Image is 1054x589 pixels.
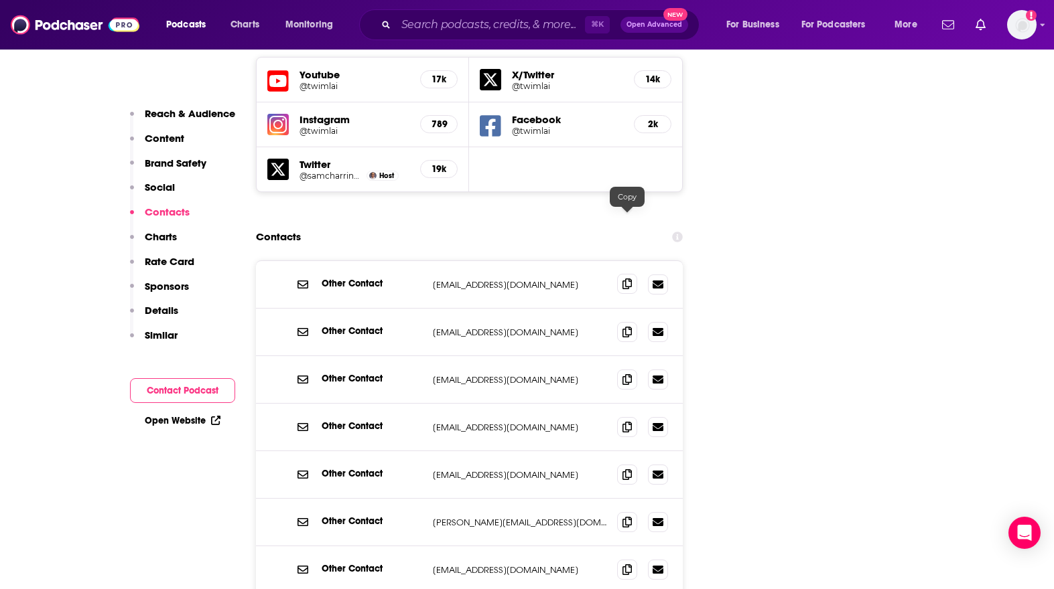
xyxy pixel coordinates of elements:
[895,15,917,34] span: More
[145,107,235,120] p: Reach & Audience
[801,15,866,34] span: For Podcasters
[300,113,410,126] h5: Instagram
[1007,10,1037,39] button: Show profile menu
[620,17,688,33] button: Open AdvancedNew
[130,280,189,305] button: Sponsors
[433,517,607,528] p: [PERSON_NAME][EMAIL_ADDRESS][DOMAIN_NAME]
[130,205,190,230] button: Contacts
[300,68,410,81] h5: Youtube
[145,181,175,193] p: Social
[726,15,779,34] span: For Business
[512,113,623,126] h5: Facebook
[145,329,178,341] p: Similar
[432,74,446,85] h5: 17k
[230,15,259,34] span: Charts
[300,158,410,171] h5: Twitter
[512,68,623,81] h5: X/Twitter
[145,157,206,169] p: Brand Safety
[276,14,350,35] button: open menu
[145,280,189,292] p: Sponsors
[433,279,607,290] p: [EMAIL_ADDRESS][DOMAIN_NAME]
[300,171,364,181] a: @samcharrington
[145,255,194,268] p: Rate Card
[145,205,190,218] p: Contacts
[145,230,177,243] p: Charts
[130,304,178,329] button: Details
[585,16,610,33] span: ⌘ K
[610,187,645,207] div: Copy
[322,278,422,289] p: Other Contact
[130,230,177,255] button: Charts
[396,14,585,35] input: Search podcasts, credits, & more...
[645,118,660,130] h5: 2k
[432,118,446,130] h5: 789
[11,12,139,37] img: Podchaser - Follow, Share and Rate Podcasts
[130,378,235,403] button: Contact Podcast
[322,373,422,384] p: Other Contact
[130,181,175,205] button: Social
[1007,10,1037,39] img: User Profile
[130,255,194,280] button: Rate Card
[937,13,960,36] a: Show notifications dropdown
[322,468,422,479] p: Other Contact
[433,564,607,576] p: [EMAIL_ADDRESS][DOMAIN_NAME]
[300,126,410,136] a: @twimlai
[379,171,394,180] span: Host
[222,14,267,35] a: Charts
[885,14,934,35] button: open menu
[433,469,607,481] p: [EMAIL_ADDRESS][DOMAIN_NAME]
[130,107,235,132] button: Reach & Audience
[130,329,178,353] button: Similar
[663,8,687,21] span: New
[372,9,712,40] div: Search podcasts, credits, & more...
[300,81,410,91] a: @twimlai
[717,14,796,35] button: open menu
[432,163,446,175] h5: 19k
[433,327,607,338] p: [EMAIL_ADDRESS][DOMAIN_NAME]
[145,132,184,145] p: Content
[512,126,623,136] a: @twimlai
[322,515,422,527] p: Other Contact
[970,13,991,36] a: Show notifications dropdown
[130,157,206,181] button: Brand Safety
[322,420,422,432] p: Other Contact
[267,114,289,135] img: iconImage
[130,132,184,157] button: Content
[512,81,623,91] a: @twimlai
[285,15,333,34] span: Monitoring
[627,21,682,28] span: Open Advanced
[145,304,178,317] p: Details
[793,14,885,35] button: open menu
[322,325,422,337] p: Other Contact
[1008,517,1041,549] div: Open Intercom Messenger
[433,374,607,386] p: [EMAIL_ADDRESS][DOMAIN_NAME]
[369,172,377,179] img: Sam Charrington
[1007,10,1037,39] span: Logged in as kindrieri
[645,74,660,85] h5: 14k
[166,15,206,34] span: Podcasts
[145,415,220,426] a: Open Website
[433,422,607,433] p: [EMAIL_ADDRESS][DOMAIN_NAME]
[1026,10,1037,21] svg: Add a profile image
[322,563,422,574] p: Other Contact
[157,14,223,35] button: open menu
[256,224,301,250] h2: Contacts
